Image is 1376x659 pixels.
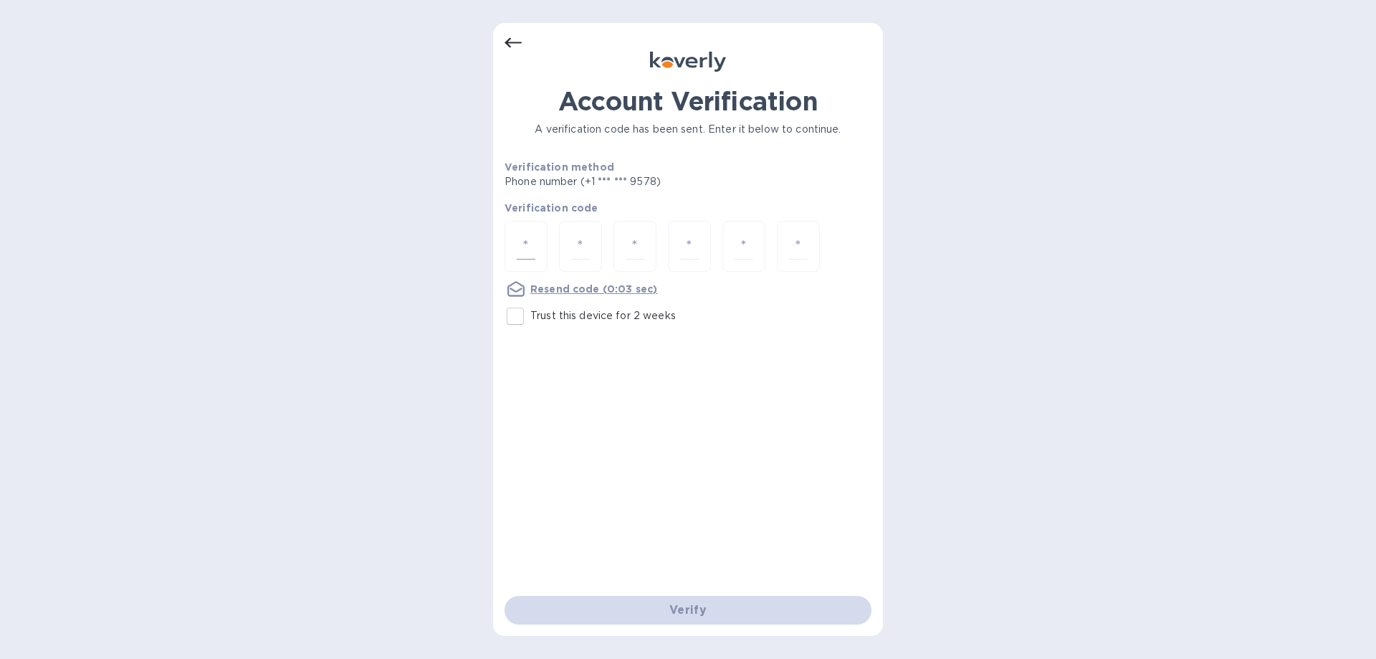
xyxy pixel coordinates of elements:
[505,86,871,116] h1: Account Verification
[505,174,770,189] p: Phone number (+1 *** *** 9578)
[505,161,614,173] b: Verification method
[505,201,871,215] p: Verification code
[505,122,871,137] p: A verification code has been sent. Enter it below to continue.
[530,283,657,295] u: Resend code (0:03 sec)
[530,308,676,323] p: Trust this device for 2 weeks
